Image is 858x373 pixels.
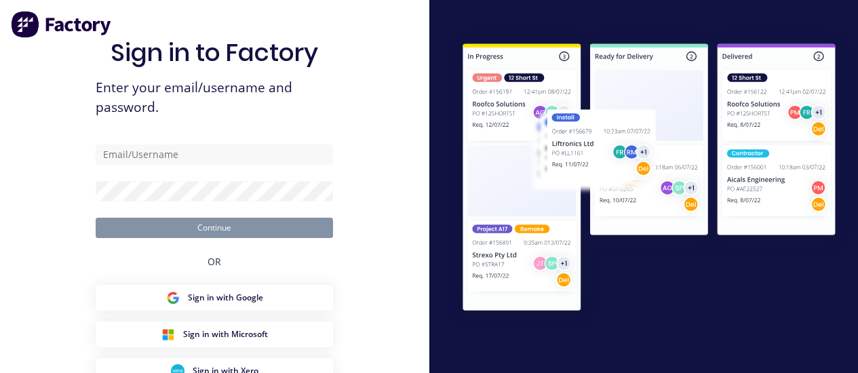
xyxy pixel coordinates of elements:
h1: Sign in to Factory [111,38,318,67]
button: Microsoft Sign inSign in with Microsoft [96,321,333,347]
input: Email/Username [96,144,333,165]
img: Google Sign in [166,291,180,305]
button: Continue [96,218,333,238]
button: Google Sign inSign in with Google [96,285,333,311]
span: Sign in with Microsoft [183,328,268,340]
span: Enter your email/username and password. [96,78,333,117]
img: Microsoft Sign in [161,328,175,341]
div: OR [208,238,221,285]
span: Sign in with Google [188,292,263,304]
img: Factory [11,11,113,38]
